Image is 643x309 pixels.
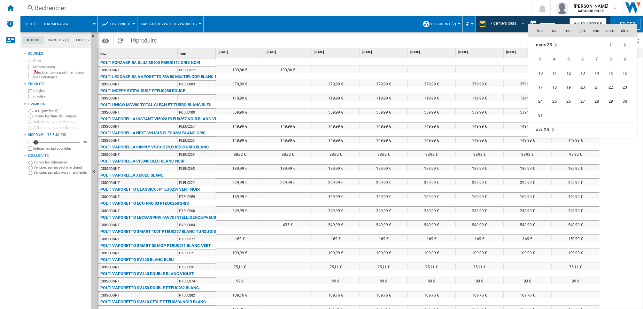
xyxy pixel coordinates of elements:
[547,66,562,80] td: Tuesday March 11 2025
[604,52,618,66] td: Saturday March 8 2025
[618,39,631,51] span: 2
[604,67,617,80] span: 15
[590,81,603,94] span: 21
[528,94,547,108] td: Monday March 24 2025
[548,67,561,80] span: 11
[590,24,604,37] th: ven.
[590,66,604,80] td: Friday March 14 2025
[534,95,547,108] span: 24
[547,94,562,108] td: Tuesday March 25 2025
[590,67,603,80] span: 14
[548,95,561,108] span: 25
[576,94,590,108] td: Thursday March 27 2025
[528,94,637,108] tr: Week 5
[604,24,618,37] th: sam.
[618,67,631,80] span: 16
[548,81,561,94] span: 18
[536,43,552,48] span: mars 25
[618,80,637,94] td: Sunday March 23 2025
[534,67,547,80] span: 10
[604,39,617,51] span: 1
[528,24,637,137] md-calendar: Calendar
[548,53,561,66] span: 4
[618,24,637,37] th: dim.
[604,81,617,94] span: 22
[534,81,547,94] span: 17
[576,80,590,94] td: Thursday March 20 2025
[618,94,637,108] td: Sunday March 30 2025
[604,53,617,66] span: 8
[562,24,576,37] th: mer.
[618,53,631,66] span: 9
[618,38,637,52] td: Sunday March 2 2025
[590,94,604,108] td: Friday March 28 2025
[590,80,604,94] td: Friday March 21 2025
[562,53,575,66] span: 5
[576,24,590,37] th: jeu.
[604,94,618,108] td: Saturday March 29 2025
[562,67,575,80] span: 12
[547,24,562,37] th: mar.
[576,67,589,80] span: 13
[528,66,547,80] td: Monday March 10 2025
[528,24,547,37] th: lun.
[528,123,637,137] td: April 2025
[528,108,637,123] tr: Week 6
[547,80,562,94] td: Tuesday March 18 2025
[528,38,637,52] tr: Week 1
[562,81,575,94] span: 19
[562,66,576,80] td: Wednesday March 12 2025
[528,66,637,80] tr: Week 3
[528,80,547,94] td: Monday March 17 2025
[528,123,637,137] tr: Week undefined
[562,52,576,66] td: Wednesday March 5 2025
[528,80,637,94] tr: Week 4
[618,66,637,80] td: Sunday March 16 2025
[528,52,547,66] td: Monday March 3 2025
[528,52,637,66] tr: Week 2
[576,95,589,108] span: 27
[562,94,576,108] td: Wednesday March 26 2025
[590,95,603,108] span: 28
[536,127,549,132] span: avr. 25
[576,81,589,94] span: 20
[528,38,576,52] td: March 2025
[576,53,589,66] span: 6
[576,52,590,66] td: Thursday March 6 2025
[604,38,618,52] td: Saturday March 1 2025
[562,95,575,108] span: 26
[604,80,618,94] td: Saturday March 22 2025
[562,80,576,94] td: Wednesday March 19 2025
[590,53,603,66] span: 7
[604,95,617,108] span: 29
[590,52,604,66] td: Friday March 7 2025
[604,66,618,80] td: Saturday March 15 2025
[534,53,547,66] span: 3
[618,95,631,108] span: 30
[618,52,637,66] td: Sunday March 9 2025
[576,66,590,80] td: Thursday March 13 2025
[528,108,547,123] td: Monday March 31 2025
[534,109,547,122] span: 31
[547,52,562,66] td: Tuesday March 4 2025
[618,81,631,94] span: 23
